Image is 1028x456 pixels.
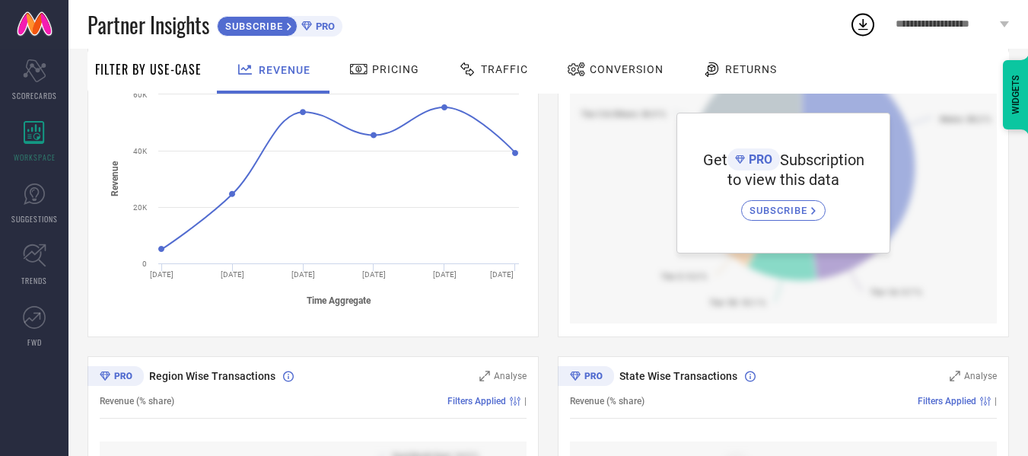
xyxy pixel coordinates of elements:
[362,270,386,279] text: [DATE]
[100,396,174,407] span: Revenue (% share)
[110,161,120,196] tspan: Revenue
[590,63,664,75] span: Conversion
[950,371,960,381] svg: Zoom
[133,147,148,155] text: 40K
[727,171,839,189] span: to view this data
[11,213,58,225] span: SUGGESTIONS
[741,189,826,221] a: SUBSCRIBE
[12,90,57,101] span: SCORECARDS
[433,270,457,279] text: [DATE]
[918,396,976,407] span: Filters Applied
[95,60,202,78] span: Filter By Use-Case
[524,396,527,407] span: |
[218,21,287,32] span: SUBSCRIBE
[88,366,144,389] div: Premium
[312,21,335,32] span: PRO
[479,371,490,381] svg: Zoom
[745,152,772,167] span: PRO
[490,270,514,279] text: [DATE]
[307,295,371,306] tspan: Time Aggregate
[221,270,244,279] text: [DATE]
[619,370,737,382] span: State Wise Transactions
[259,64,310,76] span: Revenue
[849,11,877,38] div: Open download list
[149,370,275,382] span: Region Wise Transactions
[558,366,614,389] div: Premium
[217,12,342,37] a: SUBSCRIBEPRO
[447,396,506,407] span: Filters Applied
[142,260,147,268] text: 0
[88,9,209,40] span: Partner Insights
[481,63,528,75] span: Traffic
[780,151,864,169] span: Subscription
[372,63,419,75] span: Pricing
[133,203,148,212] text: 20K
[995,396,997,407] span: |
[494,371,527,381] span: Analyse
[150,270,173,279] text: [DATE]
[750,205,811,216] span: SUBSCRIBE
[133,91,148,99] text: 60K
[570,396,644,407] span: Revenue (% share)
[291,270,315,279] text: [DATE]
[27,336,42,348] span: FWD
[21,275,47,286] span: TRENDS
[964,371,997,381] span: Analyse
[703,151,727,169] span: Get
[725,63,777,75] span: Returns
[14,151,56,163] span: WORKSPACE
